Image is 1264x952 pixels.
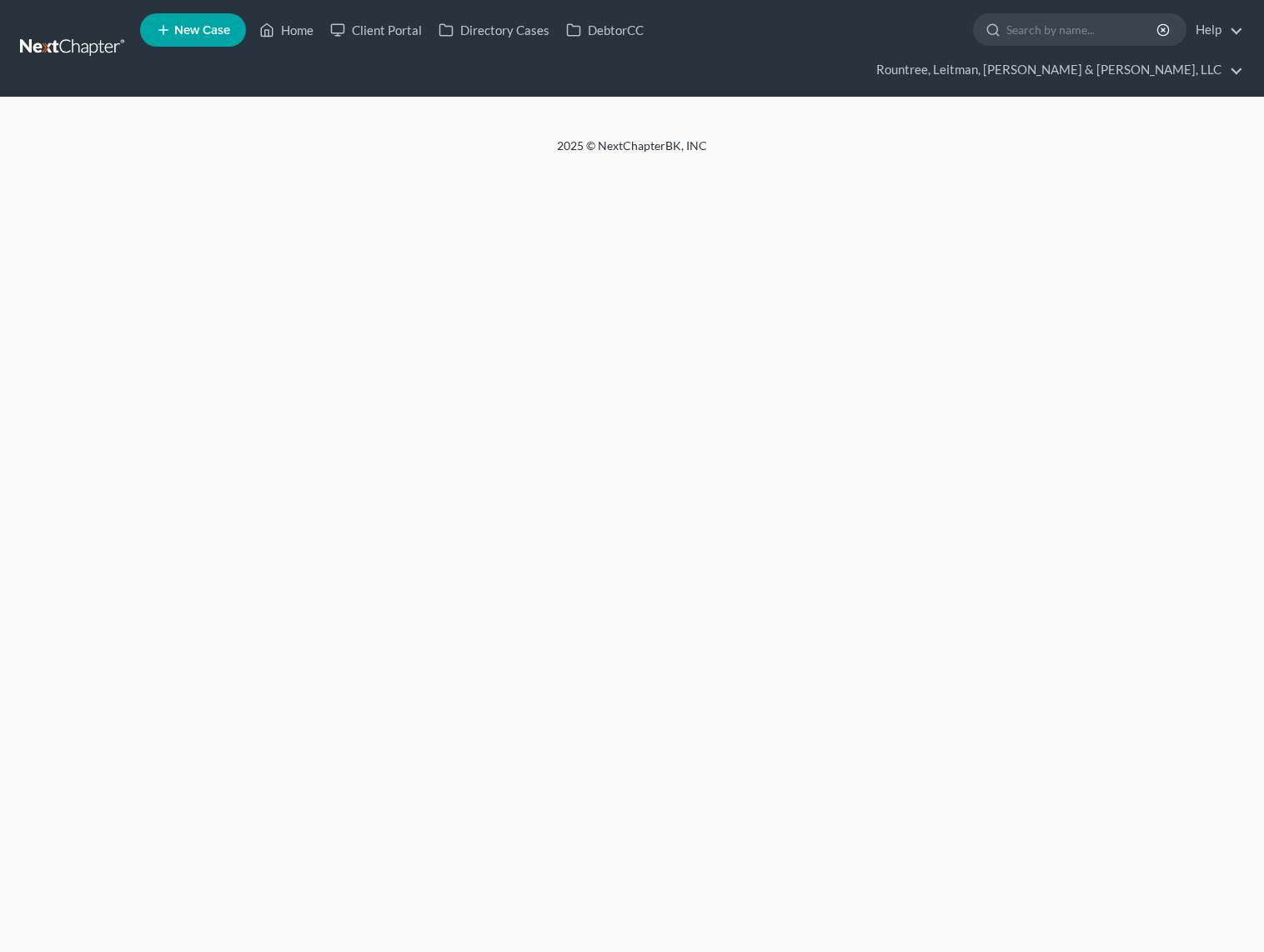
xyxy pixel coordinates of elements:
[868,55,1243,85] a: Rountree, Leitman, [PERSON_NAME] & [PERSON_NAME], LLC
[1187,15,1243,45] a: Help
[558,15,652,45] a: DebtorCC
[157,138,1107,168] div: 2025 © NextChapterBK, INC
[251,15,322,45] a: Home
[430,15,558,45] a: Directory Cases
[174,24,230,37] span: New Case
[1006,14,1159,45] input: Search by name...
[322,15,430,45] a: Client Portal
